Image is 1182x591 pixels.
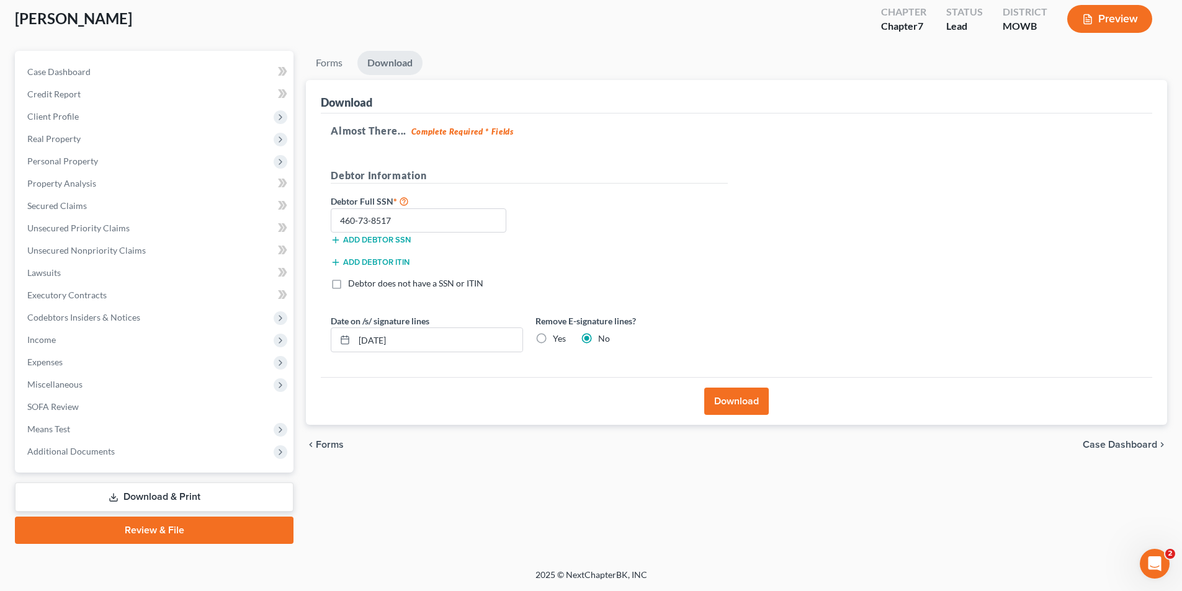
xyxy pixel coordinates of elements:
[1157,440,1167,450] i: chevron_right
[306,440,316,450] i: chevron_left
[17,61,293,83] a: Case Dashboard
[331,257,410,267] button: Add debtor ITIN
[27,379,83,389] span: Miscellaneous
[27,89,81,99] span: Credit Report
[17,195,293,217] a: Secured Claims
[331,123,1142,138] h5: Almost There...
[331,235,411,245] button: Add debtor SSN
[331,314,429,327] label: Date on /s/ signature lines
[1165,549,1175,559] span: 2
[27,446,115,456] span: Additional Documents
[17,239,293,262] a: Unsecured Nonpriority Claims
[881,5,926,19] div: Chapter
[946,5,983,19] div: Status
[27,178,96,189] span: Property Analysis
[27,156,98,166] span: Personal Property
[325,193,529,208] label: Debtor Full SSN
[238,569,945,591] div: 2025 © NextChapterBK, INC
[17,396,293,418] a: SOFA Review
[316,440,344,450] span: Forms
[1083,440,1157,450] span: Case Dashboard
[354,328,522,352] input: MM/DD/YYYY
[27,312,140,322] span: Codebtors Insiders & Notices
[27,290,107,300] span: Executory Contracts
[27,267,61,278] span: Lawsuits
[27,357,63,367] span: Expenses
[27,401,79,412] span: SOFA Review
[27,334,56,345] span: Income
[15,517,293,544] a: Review & File
[15,482,293,512] a: Download & Print
[27,133,81,144] span: Real Property
[27,111,79,122] span: Client Profile
[1083,440,1167,450] a: Case Dashboard chevron_right
[946,19,983,33] div: Lead
[598,332,610,345] label: No
[27,66,91,77] span: Case Dashboard
[17,284,293,306] a: Executory Contracts
[553,332,566,345] label: Yes
[1003,5,1047,19] div: District
[17,262,293,284] a: Lawsuits
[27,424,70,434] span: Means Test
[331,208,506,233] input: XXX-XX-XXXX
[17,83,293,105] a: Credit Report
[348,277,483,290] label: Debtor does not have a SSN or ITIN
[306,440,360,450] button: chevron_left Forms
[918,20,923,32] span: 7
[17,172,293,195] a: Property Analysis
[704,388,769,415] button: Download
[411,127,514,136] strong: Complete Required * Fields
[1140,549,1170,579] iframe: Intercom live chat
[27,245,146,256] span: Unsecured Nonpriority Claims
[535,314,728,327] label: Remove E-signature lines?
[27,223,130,233] span: Unsecured Priority Claims
[17,217,293,239] a: Unsecured Priority Claims
[321,95,372,110] div: Download
[1003,19,1047,33] div: MOWB
[1067,5,1152,33] button: Preview
[331,168,728,184] h5: Debtor Information
[881,19,926,33] div: Chapter
[306,51,352,75] a: Forms
[15,9,132,27] span: [PERSON_NAME]
[27,200,87,211] span: Secured Claims
[357,51,423,75] a: Download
